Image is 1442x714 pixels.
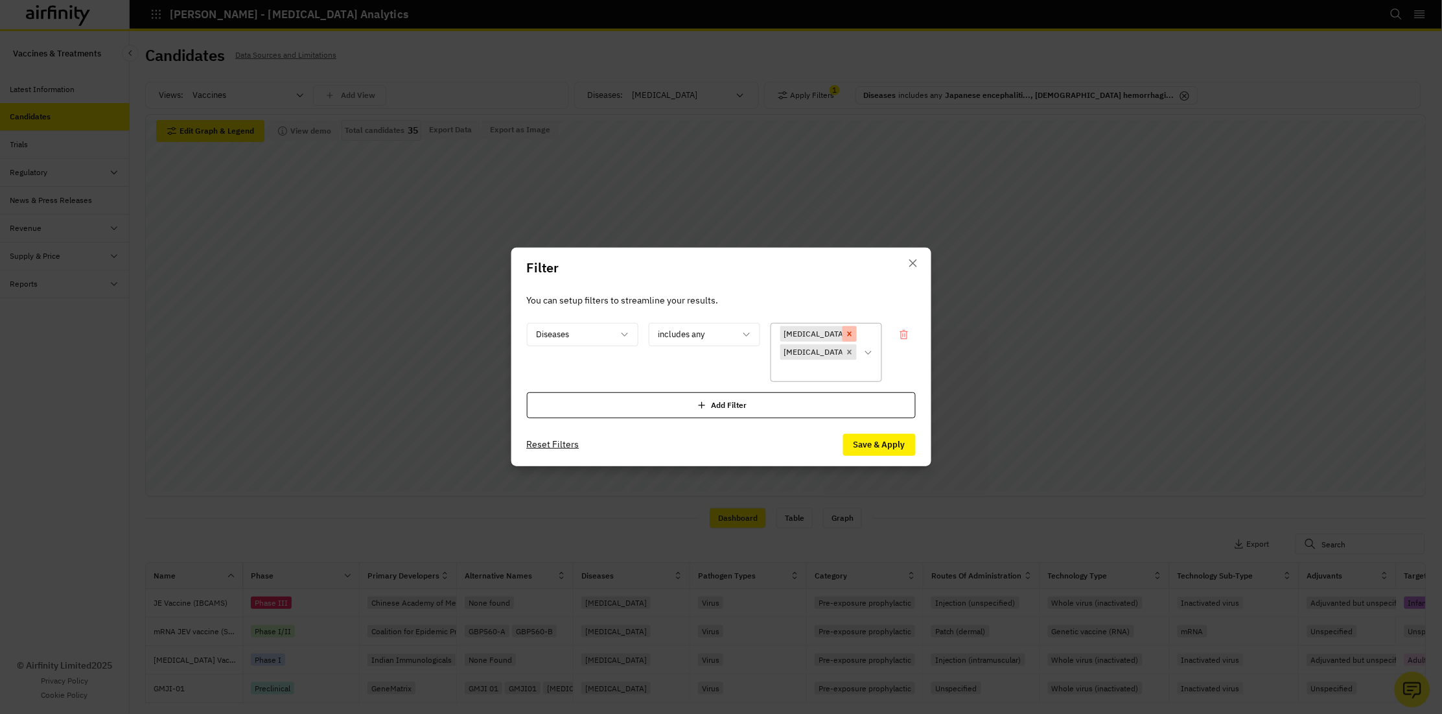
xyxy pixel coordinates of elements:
[843,326,857,342] div: Remove [object Object]
[843,344,857,360] div: Remove [object Object]
[784,328,846,340] p: [MEDICAL_DATA]
[511,248,931,288] header: Filter
[903,253,924,274] button: Close
[784,346,846,358] p: [MEDICAL_DATA]
[843,434,916,456] button: Save & Apply
[527,293,916,307] p: You can setup filters to streamline your results.
[527,392,916,418] div: Add Filter
[527,434,579,455] button: Reset Filters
